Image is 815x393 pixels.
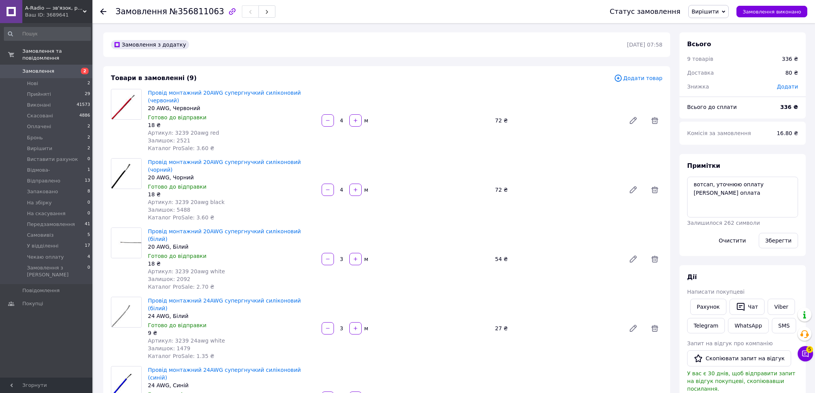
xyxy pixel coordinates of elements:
[87,80,90,87] span: 2
[492,184,622,195] div: 72 ₴
[85,91,90,98] span: 29
[87,264,90,278] span: 0
[148,243,315,251] div: 20 AWG, Білий
[27,232,54,239] span: Самовивіз
[87,199,90,206] span: 0
[148,329,315,337] div: 9 ₴
[647,113,662,128] span: Видалити
[148,214,214,221] span: Каталог ProSale: 3.60 ₴
[81,68,89,74] span: 2
[777,130,798,136] span: 16.80 ₴
[87,123,90,130] span: 2
[148,137,190,144] span: Залишок: 2521
[148,260,315,268] div: 18 ₴
[148,174,315,181] div: 20 AWG, Чорний
[85,177,90,184] span: 13
[87,134,90,141] span: 2
[87,232,90,239] span: 5
[626,251,641,267] a: Редагувати
[87,210,90,217] span: 0
[27,112,53,119] span: Скасовані
[148,345,190,351] span: Залишок: 1479
[27,134,43,141] span: Бронь
[728,318,768,333] a: WhatsApp
[27,167,50,174] span: Відмова-
[22,48,92,62] span: Замовлення та повідомлення
[148,253,206,259] span: Готово до відправки
[148,298,301,311] a: Провід монтажний 24AWG супергнучкий силіконовий (білий)
[111,40,189,49] div: Замовлення з додатку
[27,264,87,278] span: Замовлення з [PERSON_NAME]
[100,8,106,15] div: Повернутися назад
[687,370,795,392] span: У вас є 30 днів, щоб відправити запит на відгук покупцеві, скопіювавши посилання.
[87,167,90,174] span: 1
[27,242,59,249] span: У відділенні
[148,312,315,320] div: 24 AWG, Білий
[169,7,224,16] span: №356811063
[782,55,798,63] div: 336 ₴
[27,102,51,109] span: Виконані
[626,321,641,336] a: Редагувати
[27,188,58,195] span: Запаковано
[148,130,219,136] span: Артикул: 3239 20awg red
[614,74,662,82] span: Додати товар
[27,199,52,206] span: На збірку
[729,299,765,315] button: Чат
[736,6,807,17] button: Замовлення виконано
[148,381,315,389] div: 24 AWG, Синій
[85,242,90,249] span: 17
[27,221,75,228] span: Передзамовлення
[148,184,206,190] span: Готово до відправки
[111,159,141,189] img: Провід монтажний 20AWG супергнучкий силіконовий (чорний)
[687,220,760,226] span: Залишилося 262 символи
[148,284,214,290] span: Каталог ProSale: 2.70 ₴
[27,210,65,217] span: На скасування
[4,27,91,41] input: Пошук
[687,56,713,62] span: 9 товарів
[772,318,797,333] button: SMS
[626,113,641,128] a: Редагувати
[27,156,78,163] span: Виставити рахунок
[148,159,301,173] a: Провід монтажний 20AWG супергнучкий силіконовий (чорний)
[768,299,795,315] a: Viber
[362,255,369,263] div: м
[806,346,813,353] span: 5
[627,42,662,48] time: [DATE] 07:58
[492,254,622,264] div: 54 ₴
[647,251,662,267] span: Видалити
[798,346,813,361] button: Чат з покупцем5
[148,338,225,344] span: Артикул: 3239 24awg white
[687,350,791,366] button: Скопіювати запит на відгук
[148,228,301,242] a: Провід монтажний 20AWG супергнучкий силіконовий (білий)
[362,324,369,332] div: м
[22,300,43,307] span: Покупці
[687,318,725,333] a: Telegram
[687,340,773,346] span: Запит на відгук про компанію
[27,91,51,98] span: Прийняті
[781,64,803,81] div: 80 ₴
[687,289,745,295] span: Написати покупцеві
[610,8,681,15] div: Статус замовлення
[362,186,369,194] div: м
[148,276,190,282] span: Залишок: 2092
[22,287,60,294] span: Повідомлення
[690,299,726,315] button: Рахунок
[111,74,197,82] span: Товари в замовленні (9)
[687,162,720,169] span: Примітки
[362,117,369,124] div: м
[148,191,315,198] div: 18 ₴
[111,89,141,119] img: Провід монтажний 20AWG супергнучкий силіконовий (червоний)
[687,104,737,110] span: Всього до сплати
[148,90,301,104] a: Провід монтажний 20AWG супергнучкий силіконовий (червоний)
[687,273,697,281] span: Дії
[111,297,141,327] img: Провід монтажний 24AWG супергнучкий силіконовий (білий)
[148,268,225,274] span: Артикул: 3239 20awg white
[77,102,90,109] span: 41573
[87,145,90,152] span: 2
[116,7,167,16] span: Замовлення
[148,199,225,205] span: Артикул: 3239 20awg black
[492,323,622,334] div: 27 ₴
[687,84,709,90] span: Знижка
[492,115,622,126] div: 72 ₴
[25,5,83,12] span: A-Radio — зв'язок, радіо, електроніка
